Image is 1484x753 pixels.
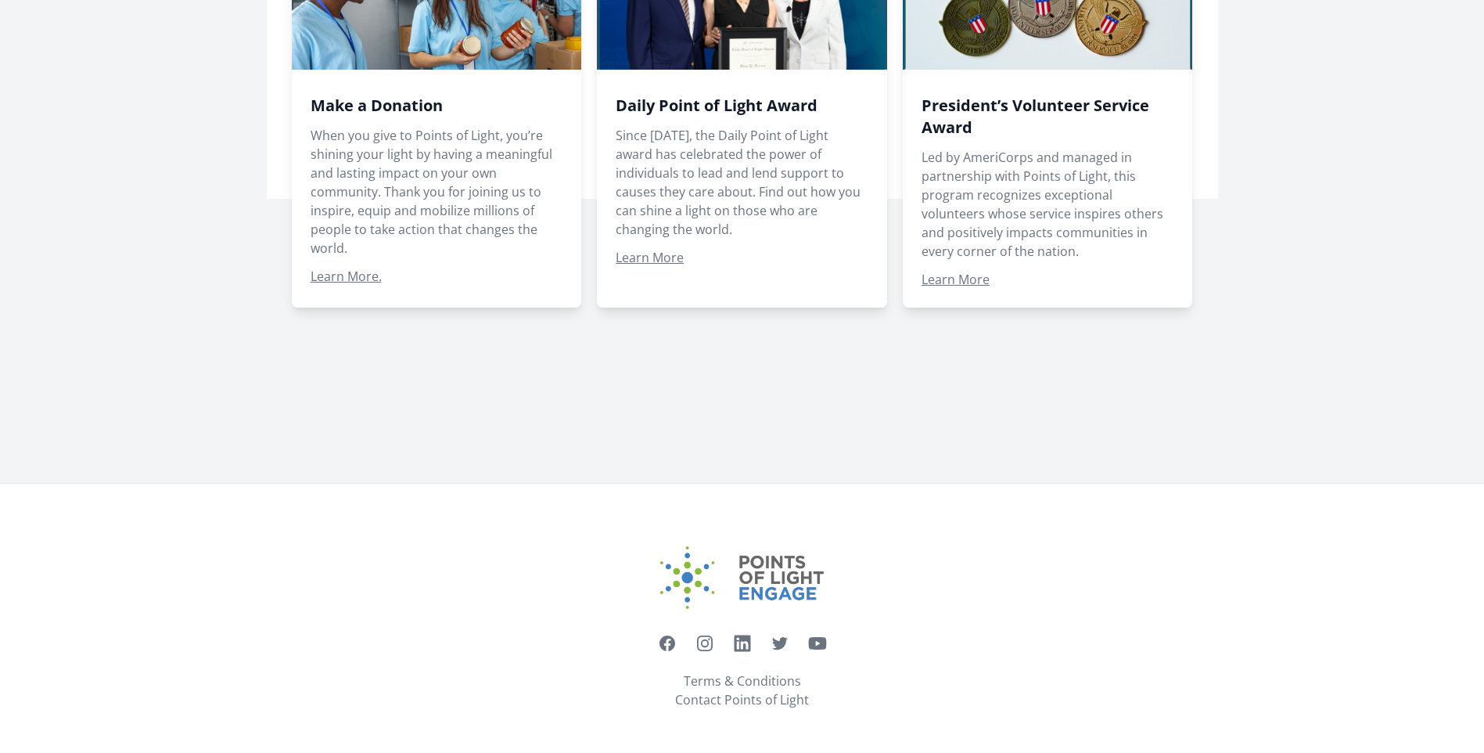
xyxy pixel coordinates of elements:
a: Terms & Conditions [684,672,801,690]
a: Contact Points of Light [675,690,809,709]
a: Make a Donation [311,95,443,116]
img: Points of Light Engage [660,546,825,609]
a: Daily Point of Light Award [616,95,817,116]
a: President’s Volunteer Service Award [922,95,1149,138]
